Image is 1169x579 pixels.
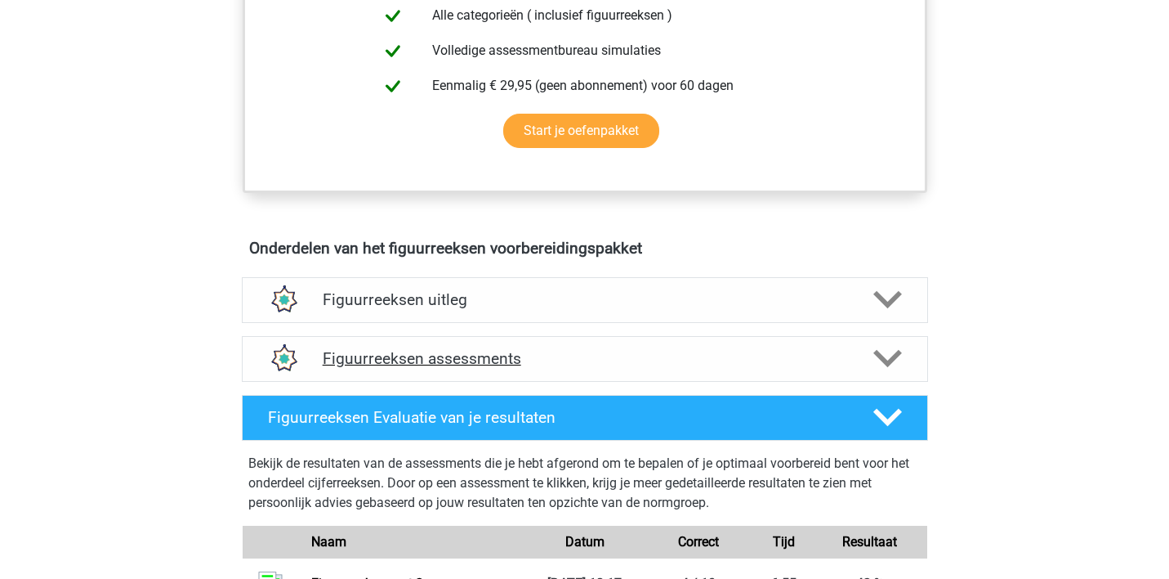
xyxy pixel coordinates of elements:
[249,239,921,258] h4: Onderdelen van het figuurreeksen voorbereidingspakket
[248,454,921,513] p: Bekijk de resultaten van de assessments die je hebt afgerond om te bepalen of je optimaal voorber...
[262,279,304,321] img: figuurreeksen uitleg
[268,408,847,427] h4: Figuurreeksen Evaluatie van je resultaten
[528,532,642,552] div: Datum
[262,338,304,379] img: figuurreeksen assessments
[323,290,847,309] h4: Figuurreeksen uitleg
[641,532,756,552] div: Correct
[323,349,847,368] h4: Figuurreeksen assessments
[299,532,527,552] div: Naam
[503,114,659,148] a: Start je oefenpakket
[235,336,935,382] a: assessments Figuurreeksen assessments
[813,532,927,552] div: Resultaat
[235,395,935,441] a: Figuurreeksen Evaluatie van je resultaten
[235,277,935,323] a: uitleg Figuurreeksen uitleg
[756,532,813,552] div: Tijd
